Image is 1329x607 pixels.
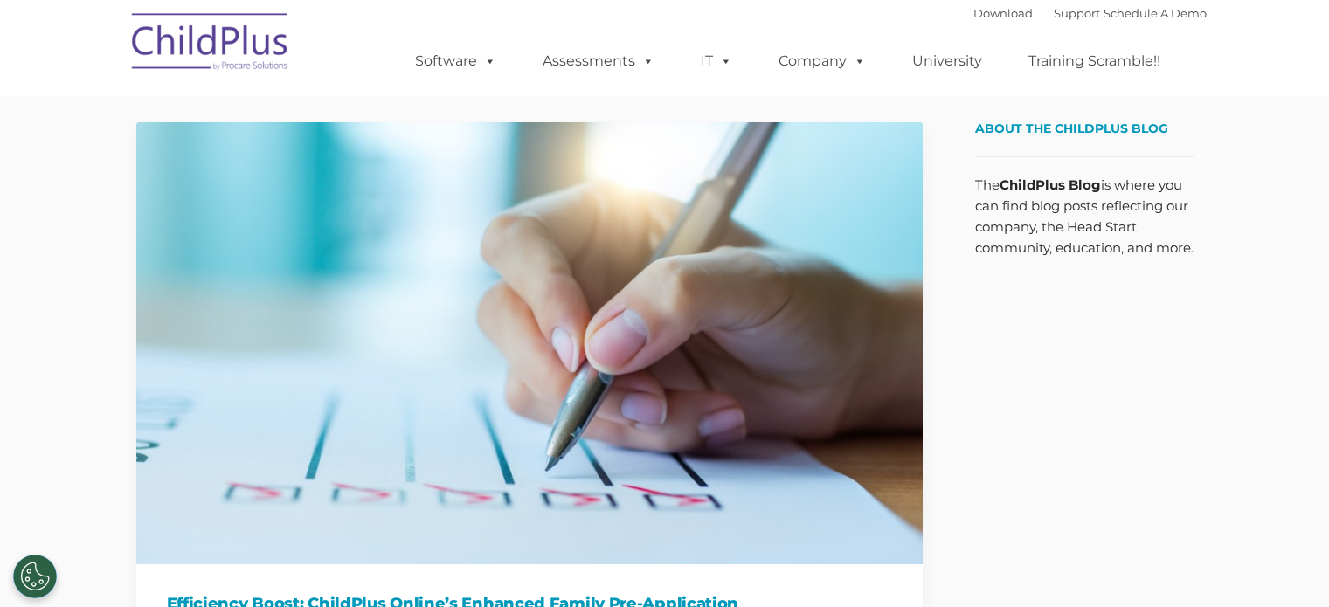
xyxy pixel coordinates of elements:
[13,555,57,598] button: Cookies Settings
[975,121,1168,136] span: About the ChildPlus Blog
[973,6,1033,20] a: Download
[1054,6,1100,20] a: Support
[525,44,672,79] a: Assessments
[761,44,883,79] a: Company
[975,175,1194,259] p: The is where you can find blog posts reflecting our company, the Head Start community, education,...
[895,44,1000,79] a: University
[136,122,923,564] img: Efficiency Boost: ChildPlus Online's Enhanced Family Pre-Application Process - Streamlining Appli...
[1011,44,1178,79] a: Training Scramble!!
[123,1,298,88] img: ChildPlus by Procare Solutions
[398,44,514,79] a: Software
[683,44,750,79] a: IT
[1000,176,1101,193] strong: ChildPlus Blog
[1104,6,1207,20] a: Schedule A Demo
[973,6,1207,20] font: |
